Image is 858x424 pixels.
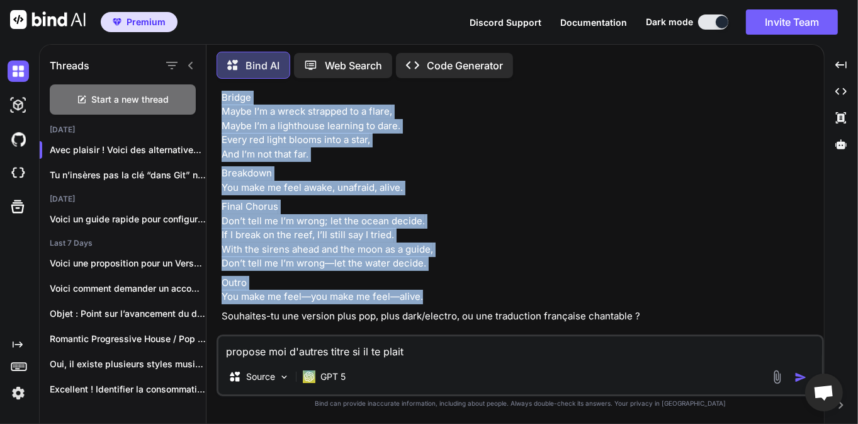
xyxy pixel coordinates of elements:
button: Documentation [560,16,627,29]
span: Dark mode [646,16,693,28]
p: Objet : Point sur l’avancement du dossier... [50,307,206,320]
div: Ouvrir le chat [805,374,843,411]
p: Oui, il existe plusieurs styles musicaux " [50,358,206,370]
p: Open in Editor [233,333,293,346]
span: Premium [127,16,166,28]
button: Invite Team [746,9,838,35]
img: darkChat [8,60,29,82]
h1: Threads [50,58,89,73]
p: Avec plaisir ! Voici des alternatives, e... [50,144,206,156]
span: Discord Support [470,17,541,28]
img: darkAi-studio [8,95,29,116]
img: cloudideIcon [8,163,29,184]
p: Source [246,370,275,383]
p: Bridge Maybe I’m a wreck strapped to a flare, Maybe I’m a lighthouse learning to dare. Every red ... [222,91,821,162]
p: Excellent ! Identifier la consommation par thread... [50,383,206,396]
span: Start a new thread [92,93,169,106]
p: Tu n’insères pas la clé “dans Git” ni da... [50,169,206,181]
p: Souhaites-tu une version plus pop, plus dark/electro, ou une traduction française chantable ? [222,309,821,324]
p: Voici plusieurs suggestions de titres basées sur... [50,408,206,421]
img: GPT 5 [303,370,315,383]
p: Voici comment demander un accompagnement par un... [50,282,206,295]
p: Voici une proposition pour un Verse 2:... [50,257,206,270]
span: Documentation [560,17,627,28]
img: icon [794,371,807,384]
p: Bind can provide inaccurate information, including about people. Always double-check its answers.... [217,399,824,408]
h2: Last 7 Days [40,238,206,248]
img: Bind AI [10,10,86,29]
img: settings [8,382,29,404]
img: premium [113,18,121,26]
p: Romantic Progressive House / Pop Dance (soft... [50,333,206,345]
h2: [DATE] [40,194,206,204]
button: premiumPremium [101,12,178,32]
p: Breakdown You make me feel awake, unafraid, alive. [222,166,821,195]
img: githubDark [8,129,29,150]
h2: [DATE] [40,125,206,135]
button: Discord Support [470,16,541,29]
p: Voici un guide rapide pour configurer nfsd... [50,213,206,226]
p: Code Generator [427,58,503,73]
p: Web Search [325,58,382,73]
p: Bind AI [246,58,279,73]
p: Final Chorus Don’t tell me I’m wrong; let the ocean decide. If I break on the reef, I’ll still sa... [222,200,821,271]
p: GPT 5 [320,370,346,383]
img: Pick Models [279,372,290,382]
img: attachment [770,370,784,384]
p: Outro You make me feel—you make me feel—alive. [222,276,821,304]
